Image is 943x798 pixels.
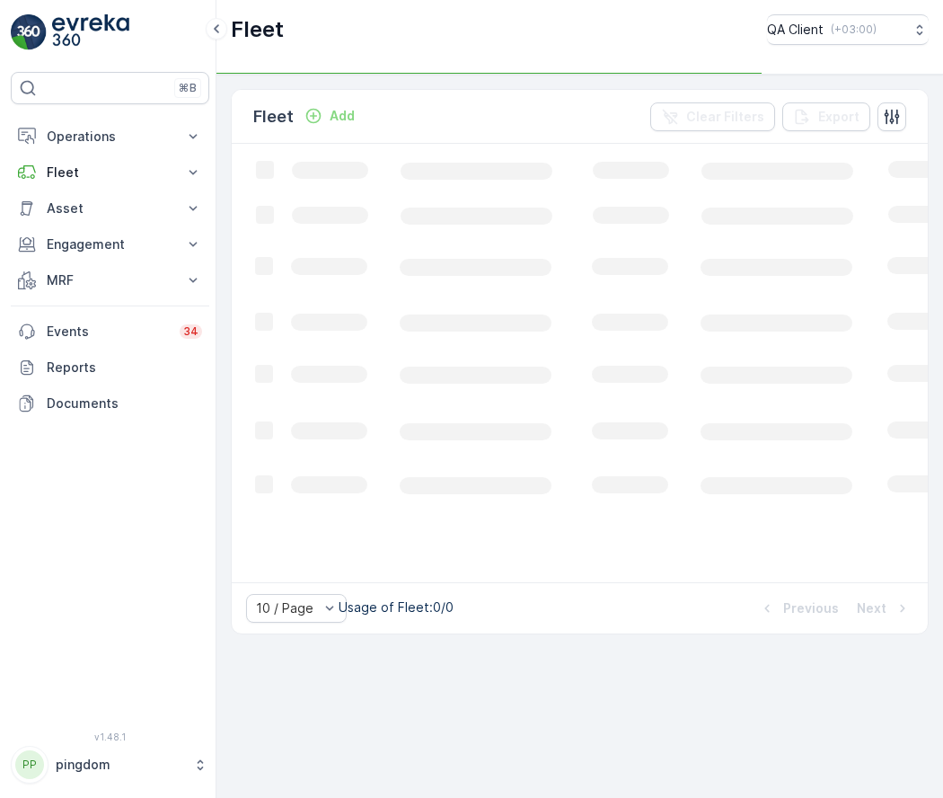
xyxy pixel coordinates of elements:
[767,21,824,39] p: QA Client
[818,108,859,126] p: Export
[183,324,198,339] p: 34
[179,81,197,95] p: ⌘B
[47,199,173,217] p: Asset
[855,598,913,619] button: Next
[47,359,202,377] p: Reports
[782,102,870,131] button: Export
[56,756,184,774] p: pingdom
[47,271,173,289] p: MRF
[231,15,284,44] p: Fleet
[52,14,129,50] img: logo_light-DOdMpM7g.png
[11,350,209,386] a: Reports
[339,598,454,616] p: Usage of Fleet : 0/0
[686,108,764,126] p: Clear Filters
[783,599,839,617] p: Previous
[11,119,209,155] button: Operations
[11,314,209,350] a: Events34
[756,598,841,619] button: Previous
[857,599,886,617] p: Next
[11,746,209,784] button: PPpingdom
[11,386,209,421] a: Documents
[47,235,173,253] p: Engagement
[47,323,169,341] p: Events
[297,105,362,127] button: Add
[11,731,209,742] span: v 1.48.1
[15,750,44,779] div: PP
[47,395,202,412] p: Documents
[47,128,173,146] p: Operations
[11,262,209,298] button: MRF
[330,107,355,125] p: Add
[767,14,929,45] button: QA Client(+03:00)
[47,164,173,182] p: Fleet
[650,102,775,131] button: Clear Filters
[11,14,47,50] img: logo
[11,155,209,191] button: Fleet
[11,191,209,226] button: Asset
[11,226,209,262] button: Engagement
[253,104,294,129] p: Fleet
[831,22,877,37] p: ( +03:00 )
